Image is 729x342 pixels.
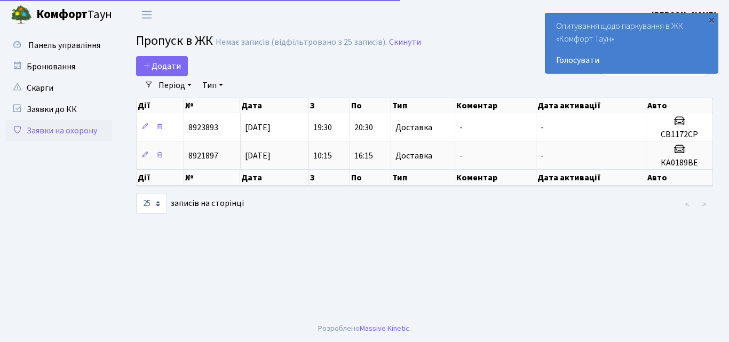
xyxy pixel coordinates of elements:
[455,98,537,113] th: Коментар
[541,122,544,133] span: -
[5,77,112,99] a: Скарги
[706,14,717,25] div: ×
[354,122,373,133] span: 20:30
[216,37,387,47] div: Немає записів (відфільтровано з 25 записів).
[245,150,271,162] span: [DATE]
[5,56,112,77] a: Бронювання
[245,122,271,133] span: [DATE]
[309,98,350,113] th: З
[545,13,718,73] div: Опитування щодо паркування в ЖК «Комфорт Таун»
[536,170,646,186] th: Дата активації
[354,150,373,162] span: 16:15
[5,35,112,56] a: Панель управління
[188,122,218,133] span: 8923893
[389,37,421,47] a: Скинути
[240,98,309,113] th: Дата
[36,6,88,23] b: Комфорт
[313,122,332,133] span: 19:30
[143,60,181,72] span: Додати
[184,170,241,186] th: №
[318,323,411,335] div: Розроблено .
[28,39,100,51] span: Панель управління
[459,122,463,133] span: -
[350,98,391,113] th: По
[188,150,218,162] span: 8921897
[136,56,188,76] a: Додати
[350,170,391,186] th: По
[11,4,32,26] img: logo.png
[556,54,707,67] a: Голосувати
[133,6,160,23] button: Переключити навігацію
[5,99,112,120] a: Заявки до КК
[309,170,350,186] th: З
[136,31,213,50] span: Пропуск в ЖК
[646,98,713,113] th: Авто
[651,130,708,140] h5: СВ1172СР
[360,323,409,334] a: Massive Kinetic
[136,194,244,214] label: записів на сторінці
[313,150,332,162] span: 10:15
[137,98,184,113] th: Дії
[240,170,309,186] th: Дата
[198,76,227,94] a: Тип
[136,194,167,214] select: записів на сторінці
[541,150,544,162] span: -
[391,98,455,113] th: Тип
[395,123,432,132] span: Доставка
[395,152,432,160] span: Доставка
[36,6,112,24] span: Таун
[536,98,646,113] th: Дата активації
[154,76,196,94] a: Період
[651,158,708,168] h5: КА0189ВЕ
[459,150,463,162] span: -
[5,120,112,141] a: Заявки на охорону
[646,170,713,186] th: Авто
[391,170,455,186] th: Тип
[184,98,241,113] th: №
[455,170,537,186] th: Коментар
[652,9,716,21] a: [PERSON_NAME]
[137,170,184,186] th: Дії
